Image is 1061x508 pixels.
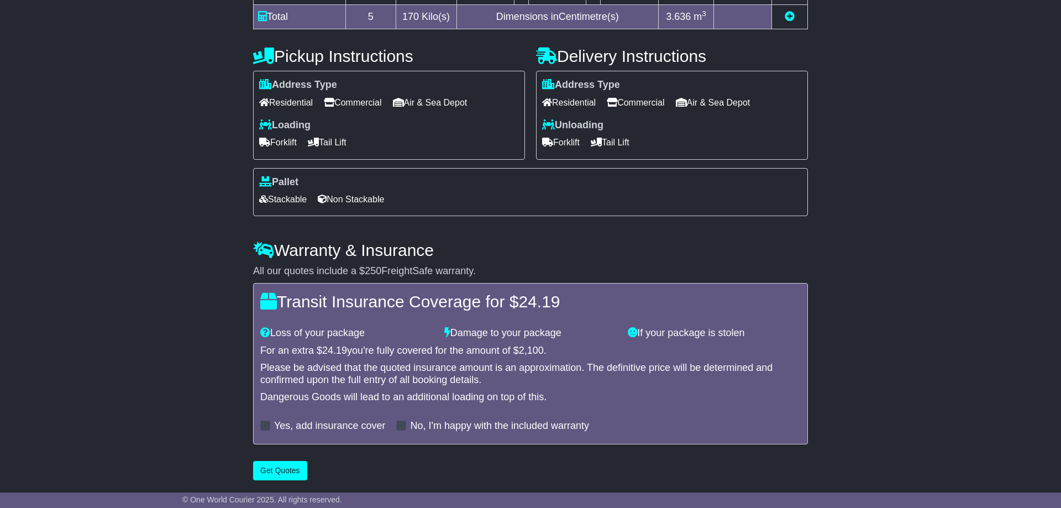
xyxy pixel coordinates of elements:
[253,241,808,259] h4: Warranty & Insurance
[274,420,385,432] label: Yes, add insurance cover
[260,292,801,311] h4: Transit Insurance Coverage for $
[324,94,381,111] span: Commercial
[519,345,544,356] span: 2,100
[542,134,580,151] span: Forklift
[255,327,439,339] div: Loss of your package
[591,134,629,151] span: Tail Lift
[182,495,342,504] span: © One World Courier 2025. All rights reserved.
[260,391,801,404] div: Dangerous Goods will lead to an additional loading on top of this.
[536,47,808,65] h4: Delivery Instructions
[254,5,346,29] td: Total
[259,191,307,208] span: Stackable
[402,11,419,22] span: 170
[260,345,801,357] div: For an extra $ you're fully covered for the amount of $ .
[318,191,384,208] span: Non Stackable
[542,119,603,132] label: Unloading
[253,265,808,277] div: All our quotes include a $ FreightSafe warranty.
[666,11,691,22] span: 3.636
[308,134,346,151] span: Tail Lift
[785,11,795,22] a: Add new item
[694,11,706,22] span: m
[253,461,307,480] button: Get Quotes
[542,94,596,111] span: Residential
[322,345,347,356] span: 24.19
[346,5,396,29] td: 5
[396,5,456,29] td: Kilo(s)
[676,94,750,111] span: Air & Sea Depot
[393,94,468,111] span: Air & Sea Depot
[622,327,806,339] div: If your package is stolen
[259,176,298,188] label: Pallet
[259,134,297,151] span: Forklift
[410,420,589,432] label: No, I'm happy with the included warranty
[253,47,525,65] h4: Pickup Instructions
[439,327,623,339] div: Damage to your package
[259,79,337,91] label: Address Type
[259,94,313,111] span: Residential
[702,9,706,18] sup: 3
[518,292,560,311] span: 24.19
[456,5,658,29] td: Dimensions in Centimetre(s)
[607,94,664,111] span: Commercial
[260,362,801,386] div: Please be advised that the quoted insurance amount is an approximation. The definitive price will...
[542,79,620,91] label: Address Type
[365,265,381,276] span: 250
[259,119,311,132] label: Loading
